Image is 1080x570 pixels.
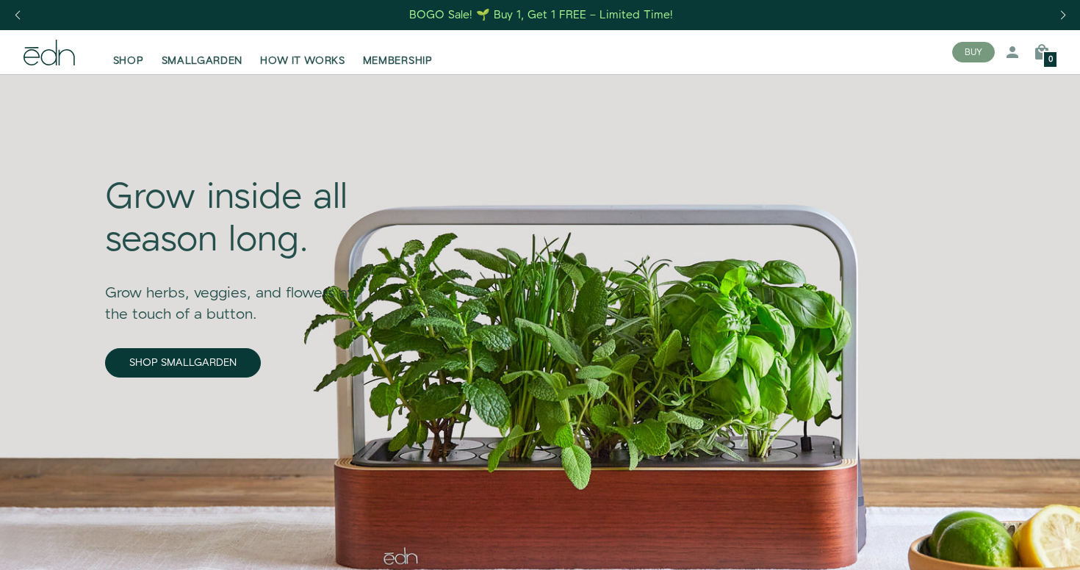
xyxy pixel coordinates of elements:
span: SHOP [113,54,144,68]
span: 0 [1048,56,1053,64]
a: BOGO Sale! 🌱 Buy 1, Get 1 FREE – Limited Time! [408,4,675,26]
a: SHOP SMALLGARDEN [105,348,261,378]
a: SMALLGARDEN [153,36,252,68]
div: Grow inside all season long. [105,177,375,261]
a: MEMBERSHIP [354,36,442,68]
button: BUY [952,42,995,62]
span: HOW IT WORKS [260,54,345,68]
span: MEMBERSHIP [363,54,433,68]
div: BOGO Sale! 🌱 Buy 1, Get 1 FREE – Limited Time! [409,7,673,23]
span: SMALLGARDEN [162,54,243,68]
a: HOW IT WORKS [251,36,353,68]
iframe: Opens a widget where you can find more information [965,526,1065,563]
div: Grow herbs, veggies, and flowers at the touch of a button. [105,262,375,325]
a: SHOP [104,36,153,68]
